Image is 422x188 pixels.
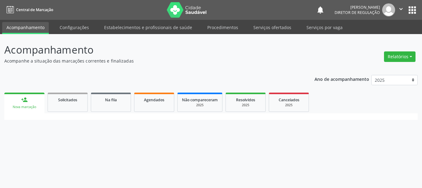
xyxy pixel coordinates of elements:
[273,103,304,107] div: 2025
[279,97,299,103] span: Cancelados
[55,22,93,33] a: Configurações
[302,22,347,33] a: Serviços por vaga
[4,58,294,64] p: Acompanhe a situação das marcações correntes e finalizadas
[4,5,53,15] a: Central de Marcação
[203,22,243,33] a: Procedimentos
[182,103,218,107] div: 2025
[105,97,117,103] span: Na fila
[4,42,294,58] p: Acompanhamento
[230,103,261,107] div: 2025
[384,51,416,62] button: Relatórios
[9,105,40,109] div: Nova marcação
[382,3,395,16] img: img
[100,22,196,33] a: Estabelecimentos e profissionais de saúde
[395,3,407,16] button: 
[249,22,296,33] a: Serviços ofertados
[335,10,380,15] span: Diretor de regulação
[16,7,53,12] span: Central de Marcação
[407,5,418,15] button: apps
[335,5,380,10] div: [PERSON_NAME]
[236,97,255,103] span: Resolvidos
[314,75,369,83] p: Ano de acompanhamento
[182,97,218,103] span: Não compareceram
[2,22,49,34] a: Acompanhamento
[398,6,404,12] i: 
[316,6,325,14] button: notifications
[144,97,164,103] span: Agendados
[21,96,28,103] div: person_add
[58,97,77,103] span: Solicitados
